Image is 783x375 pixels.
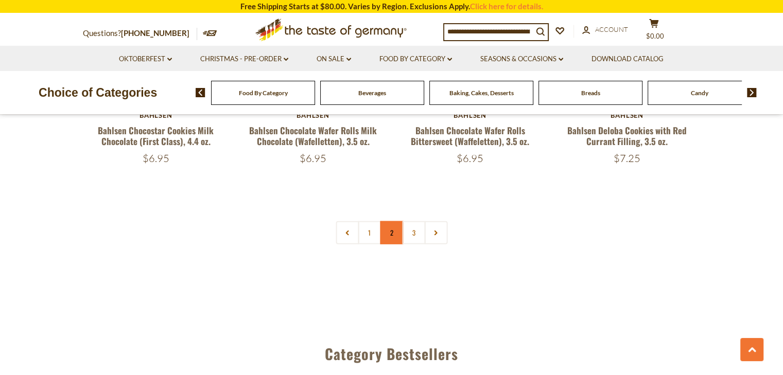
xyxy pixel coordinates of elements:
a: Candy [691,89,708,97]
span: $7.25 [614,152,640,165]
span: $6.95 [457,152,483,165]
a: Account [582,24,628,35]
span: $0.00 [646,32,664,40]
a: Bahlsen Chocolate Wafer Rolls Milk Chocolate (Wafelletten), 3.5 oz. [249,124,377,148]
a: Oktoberfest [119,53,172,65]
a: [PHONE_NUMBER] [121,28,189,38]
a: Bahlsen Chocostar Cookies Milk Chocolate (First Class), 4.4 oz. [98,124,214,148]
div: Bahlsen [397,111,544,119]
div: Bahlsen [240,111,387,119]
a: 3 [402,221,425,244]
a: Food By Category [239,89,288,97]
img: next arrow [747,88,757,97]
div: Category Bestsellers [34,330,750,372]
a: Food By Category [379,53,452,65]
a: 1 [358,221,381,244]
div: Bahlsen [554,111,701,119]
a: Baking, Cakes, Desserts [449,89,514,97]
a: Download Catalog [591,53,664,65]
a: Beverages [358,89,386,97]
a: Seasons & Occasions [480,53,563,65]
a: 2 [380,221,403,244]
a: Bahlsen Deloba Cookies with Red Currant Filling, 3.5 oz. [567,124,687,148]
a: Christmas - PRE-ORDER [200,53,288,65]
a: Click here for details. [470,2,543,11]
p: Questions? [83,27,197,40]
span: Account [595,25,628,33]
div: Bahlsen [83,111,230,119]
button: $0.00 [639,19,670,44]
a: On Sale [317,53,351,65]
img: previous arrow [196,88,205,97]
a: Bahlsen Chocolate Wafer Rolls Bittersweet (Waffeletten), 3.5 oz. [411,124,529,148]
a: Breads [581,89,600,97]
span: $6.95 [300,152,326,165]
span: $6.95 [143,152,169,165]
